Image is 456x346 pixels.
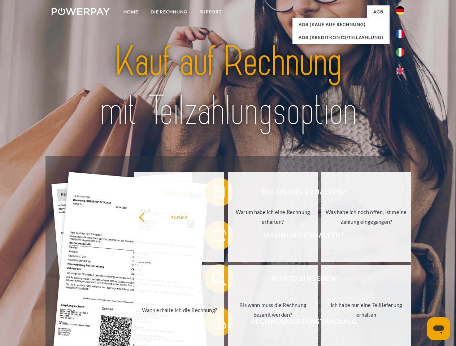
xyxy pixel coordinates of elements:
[326,207,407,227] div: Was habe ich noch offen, ist meine Zahlung eingegangen?
[194,5,228,18] a: SUPPORT
[139,305,220,315] div: Wann erhalte ich die Rechnung?
[232,300,313,320] div: Bis wann muss die Rechnung bezahlt werden?
[139,212,220,222] div: zurück
[396,6,404,15] img: de
[326,300,407,320] div: Ich habe nur eine Teillieferung erhalten
[232,207,313,227] div: Warum habe ich eine Rechnung erhalten?
[396,30,404,38] img: fr
[144,5,194,18] a: DIE RECHNUNG
[52,8,110,15] img: logo-powerpay-white.svg
[396,48,404,57] img: it
[427,317,450,340] iframe: Schaltfläche zum Öffnen des Messaging-Fensters
[396,67,404,75] img: en
[321,172,411,262] a: Was habe ich noch offen, ist meine Zahlung eingegangen?
[69,35,387,138] img: title-powerpay_de.svg
[292,18,390,31] a: AGB (Kauf auf Rechnung)
[117,5,144,18] a: Home
[292,31,390,44] a: AGB (Kreditkonto/Teilzahlung)
[367,5,390,18] a: agb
